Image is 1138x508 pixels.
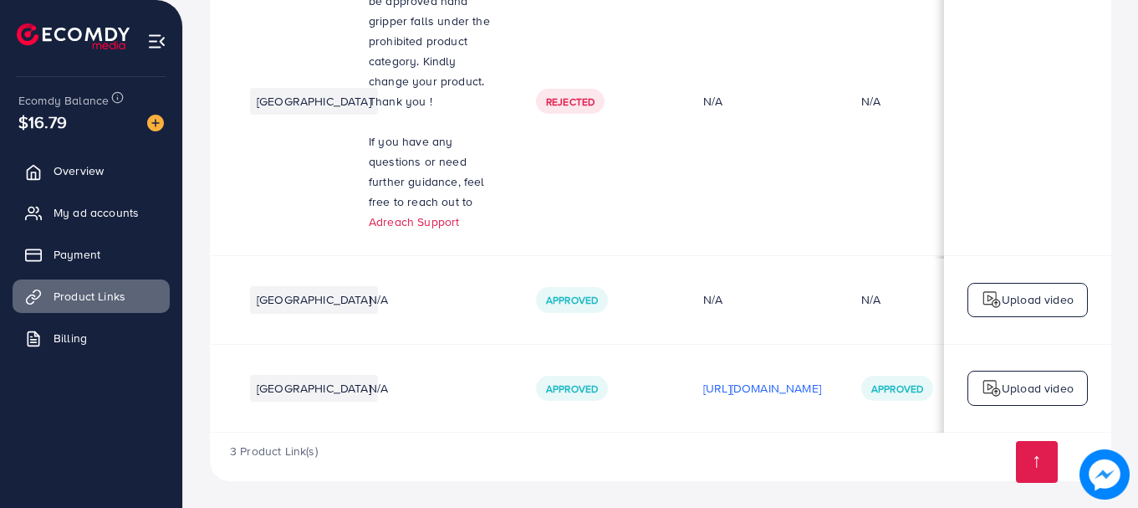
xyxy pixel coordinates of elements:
[54,330,87,346] span: Billing
[369,380,388,397] span: N/A
[250,88,378,115] li: [GEOGRAPHIC_DATA]
[703,378,821,398] p: [URL][DOMAIN_NAME]
[546,95,595,109] span: Rejected
[250,286,378,313] li: [GEOGRAPHIC_DATA]
[1002,290,1074,310] p: Upload video
[17,23,130,49] img: logo
[861,291,880,308] div: N/A
[54,246,100,263] span: Payment
[1079,449,1130,500] img: image
[982,378,1002,398] img: logo
[54,288,125,305] span: Product Links
[13,280,170,313] a: Product Links
[861,93,880,110] div: N/A
[703,291,821,308] div: N/A
[18,110,67,134] span: $16.79
[703,93,821,110] div: N/A
[18,92,109,109] span: Ecomdy Balance
[369,291,388,308] span: N/A
[369,213,459,230] a: Adreach Support
[147,115,164,131] img: image
[546,293,598,307] span: Approved
[871,382,923,396] span: Approved
[369,133,485,210] span: If you have any questions or need further guidance, feel free to reach out to
[250,375,378,402] li: [GEOGRAPHIC_DATA]
[982,290,1002,310] img: logo
[1002,378,1074,398] p: Upload video
[147,32,166,51] img: menu
[230,443,318,459] span: 3 Product Link(s)
[13,238,170,271] a: Payment
[546,382,598,396] span: Approved
[13,321,170,355] a: Billing
[54,204,139,221] span: My ad accounts
[13,196,170,229] a: My ad accounts
[54,162,104,179] span: Overview
[13,154,170,187] a: Overview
